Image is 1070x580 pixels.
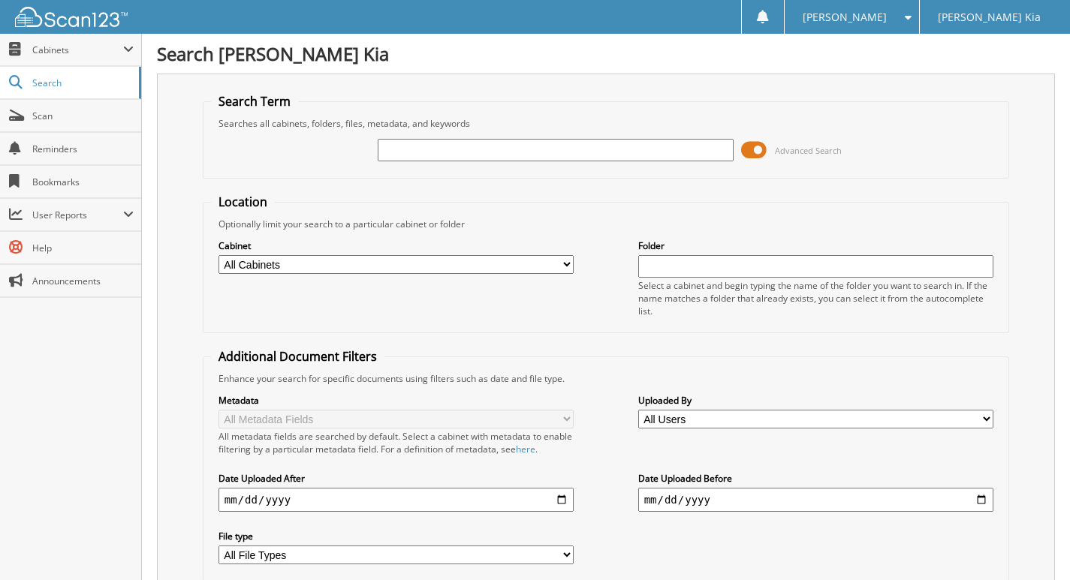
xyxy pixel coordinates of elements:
legend: Additional Document Filters [211,348,384,365]
span: [PERSON_NAME] Kia [938,13,1041,22]
label: Date Uploaded Before [638,472,994,485]
h1: Search [PERSON_NAME] Kia [157,41,1055,66]
span: User Reports [32,209,123,221]
label: File type [219,530,574,542]
span: Scan [32,110,134,122]
span: Advanced Search [775,145,842,156]
label: Cabinet [219,239,574,252]
input: end [638,488,994,512]
legend: Search Term [211,93,298,110]
label: Folder [638,239,994,252]
legend: Location [211,194,275,210]
span: [PERSON_NAME] [803,13,887,22]
div: All metadata fields are searched by default. Select a cabinet with metadata to enable filtering b... [219,430,574,455]
span: Reminders [32,143,134,155]
span: Announcements [32,275,134,287]
label: Uploaded By [638,394,994,407]
input: start [219,488,574,512]
a: here [516,443,535,455]
div: Select a cabinet and begin typing the name of the folder you want to search in. If the name match... [638,279,994,317]
div: Searches all cabinets, folders, files, metadata, and keywords [211,117,1001,130]
img: scan123-logo-white.svg [15,7,128,27]
span: Cabinets [32,44,123,56]
label: Date Uploaded After [219,472,574,485]
span: Help [32,242,134,254]
span: Bookmarks [32,176,134,188]
div: Optionally limit your search to a particular cabinet or folder [211,218,1001,230]
label: Metadata [219,394,574,407]
div: Enhance your search for specific documents using filters such as date and file type. [211,372,1001,385]
span: Search [32,77,131,89]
